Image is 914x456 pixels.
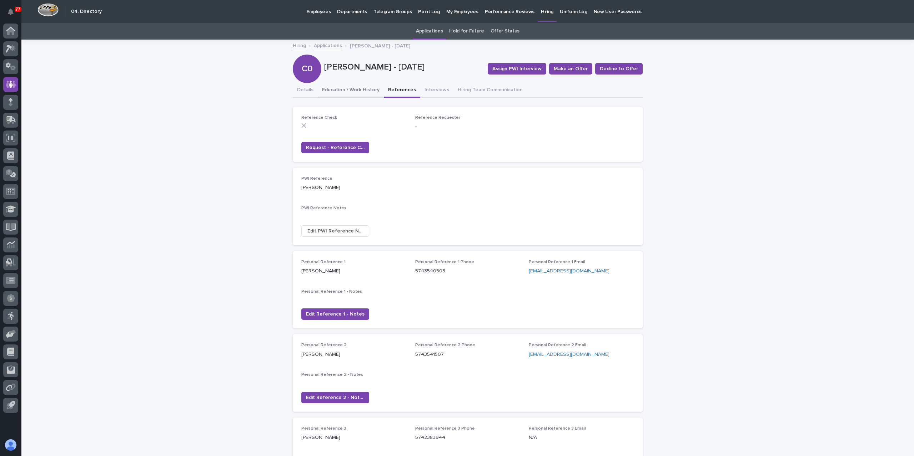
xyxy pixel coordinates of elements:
[529,434,634,441] p: N/A
[16,7,20,12] p: 77
[306,144,365,151] span: Request - Reference Check
[415,268,445,273] a: 5743540503
[293,41,306,49] a: Hiring
[306,394,365,401] span: Edit Reference 2 - Notes
[529,352,609,357] a: [EMAIL_ADDRESS][DOMAIN_NAME]
[318,83,384,98] button: Education / Work History
[453,83,527,98] button: Hiring Team Communication
[595,63,643,75] button: Decline to Offer
[307,227,363,235] span: Edit PWI Reference Notes
[488,63,546,75] button: Assign PWI Interview
[415,116,460,120] span: Reference Requester
[306,311,365,318] span: Edit Reference 1 - Notes
[301,225,369,237] button: Edit PWI Reference Notes
[301,343,347,347] span: Personal Reference 2
[301,392,369,403] button: Edit Reference 2 - Notes
[350,41,410,49] p: [PERSON_NAME] - [DATE]
[529,343,586,347] span: Personal Reference 2 Email
[293,83,318,98] button: Details
[301,142,369,153] button: Request - Reference Check
[415,343,475,347] span: Personal Reference 2 Phone
[415,426,475,431] span: Personal Reference 3 Phone
[384,83,420,98] button: References
[492,65,542,72] span: Assign PWI Interview
[449,23,484,40] a: Hold for Future
[416,23,443,40] a: Applications
[415,435,445,440] a: 5742383944
[301,260,346,264] span: Personal Reference 1
[301,434,407,441] p: [PERSON_NAME]
[314,41,342,49] a: Applications
[301,116,337,120] span: Reference Check
[301,290,362,294] span: Personal Reference 1 - Notes
[3,437,18,452] button: users-avatar
[415,123,521,130] p: -
[491,23,519,40] a: Offer Status
[37,3,59,16] img: Workspace Logo
[529,426,586,431] span: Personal Reference 3 Email
[301,308,369,320] button: Edit Reference 1 - Notes
[420,83,453,98] button: Interviews
[415,260,474,264] span: Personal Reference 1 Phone
[301,373,363,377] span: Personal Reference 2 - Notes
[324,62,482,72] p: [PERSON_NAME] - [DATE]
[529,268,609,273] a: [EMAIL_ADDRESS][DOMAIN_NAME]
[415,352,444,357] a: 5743541507
[3,4,18,19] button: Notifications
[293,35,321,74] div: C0
[549,63,592,75] button: Make an Offer
[301,267,407,275] p: [PERSON_NAME]
[301,176,332,181] span: PWI Reference
[301,206,346,210] span: PWI Reference Notes
[9,9,18,20] div: Notifications77
[529,260,585,264] span: Personal Reference 1 Email
[301,426,346,431] span: Personal Reference 3
[301,351,407,358] p: [PERSON_NAME]
[301,184,407,191] p: [PERSON_NAME]
[71,9,102,15] h2: 04. Directory
[600,65,638,72] span: Decline to Offer
[554,65,588,72] span: Make an Offer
